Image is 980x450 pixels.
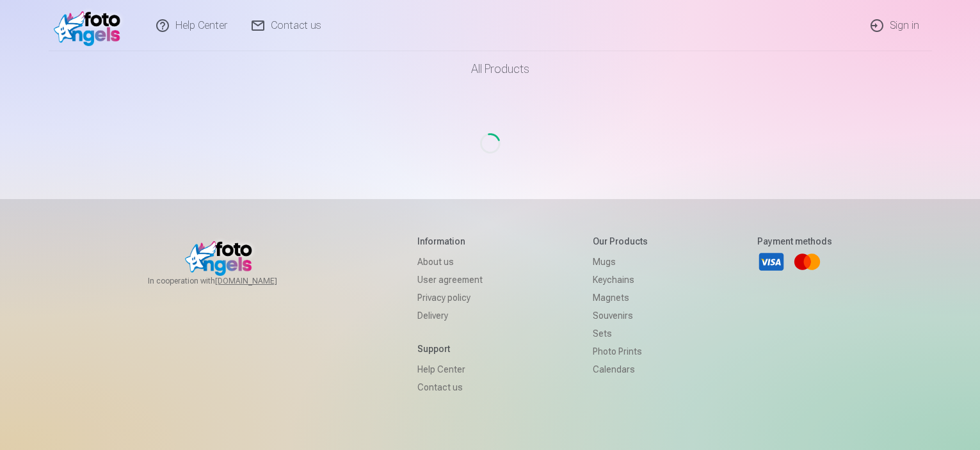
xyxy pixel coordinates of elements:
h5: Support [417,342,483,355]
span: In cooperation with [148,276,308,286]
h5: Payment methods [757,235,832,248]
a: User agreement [417,271,483,289]
h5: Our products [593,235,648,248]
img: /v1 [54,5,127,46]
a: Keychains [593,271,648,289]
a: Help Center [417,360,483,378]
a: Calendars [593,360,648,378]
a: Sets [593,325,648,342]
a: Mastercard [793,248,821,276]
a: [DOMAIN_NAME] [215,276,308,286]
a: Privacy policy [417,289,483,307]
a: Souvenirs [593,307,648,325]
a: Mugs [593,253,648,271]
a: Delivery [417,307,483,325]
a: All products [435,51,545,87]
a: Magnets [593,289,648,307]
a: Visa [757,248,785,276]
h5: Information [417,235,483,248]
a: Contact us [417,378,483,396]
a: Photo prints [593,342,648,360]
a: About us [417,253,483,271]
